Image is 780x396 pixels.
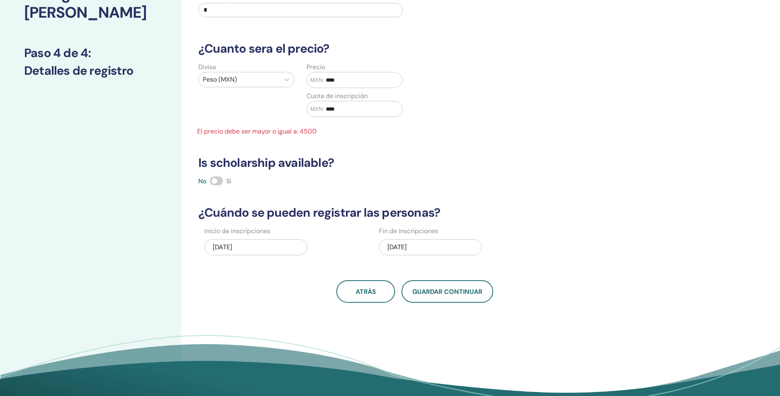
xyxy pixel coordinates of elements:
[226,177,231,185] span: Sí
[193,205,636,220] h3: ¿Cuándo se pueden registrar las personas?
[198,62,216,72] label: Divisa
[379,239,482,255] div: [DATE]
[307,91,368,101] label: Cuota de inscripción
[192,127,409,136] span: El precio debe ser mayor o igual a: 4500
[24,46,157,60] h3: Paso 4 de 4 :
[204,239,307,255] div: [DATE]
[412,287,482,296] span: Guardar Continuar
[193,41,636,56] h3: ¿Cuanto sera el precio?
[204,226,270,236] label: Inicio de inscripciones
[193,156,636,170] h3: Is scholarship available?
[310,105,323,113] span: MXN
[401,280,493,303] button: Guardar Continuar
[379,226,438,236] label: Fin de Inscripciones
[356,287,376,296] span: atrás
[310,76,323,84] span: MXN
[336,280,395,303] button: atrás
[24,64,157,78] h3: Detalles de registro
[307,62,325,72] label: Precio
[198,177,207,185] span: No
